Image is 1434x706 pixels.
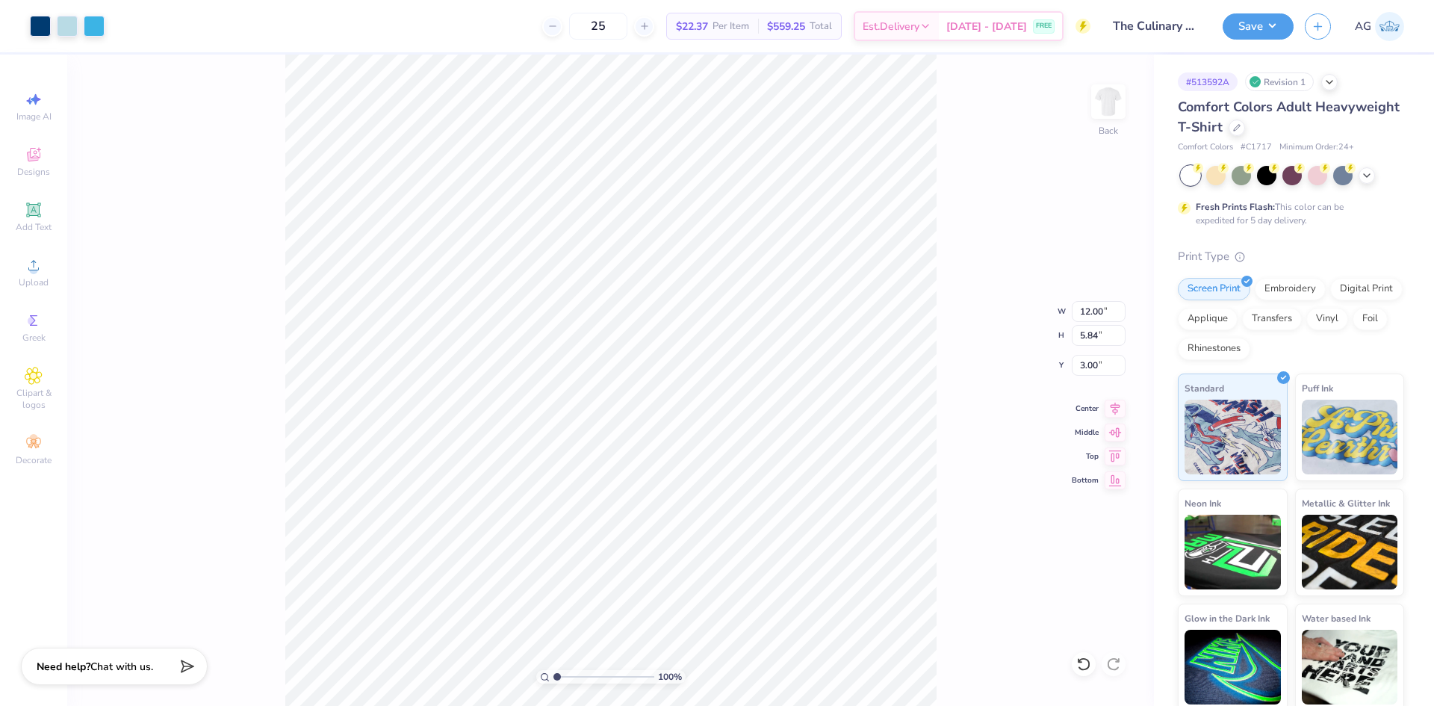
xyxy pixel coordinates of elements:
div: Applique [1178,308,1238,330]
input: – – [569,13,627,40]
span: Comfort Colors [1178,141,1233,154]
span: Upload [19,276,49,288]
img: Neon Ink [1185,515,1281,589]
span: Neon Ink [1185,495,1221,511]
span: Add Text [16,221,52,233]
div: Foil [1353,308,1388,330]
span: Top [1072,451,1099,462]
span: [DATE] - [DATE] [946,19,1027,34]
span: Est. Delivery [863,19,919,34]
a: AG [1355,12,1404,41]
span: $559.25 [767,19,805,34]
span: Greek [22,332,46,344]
span: Per Item [713,19,749,34]
span: Center [1072,403,1099,414]
div: Transfers [1242,308,1302,330]
img: Glow in the Dark Ink [1185,630,1281,705]
img: Metallic & Glitter Ink [1302,515,1398,589]
div: Screen Print [1178,278,1250,300]
span: 100 % [658,670,682,684]
div: Rhinestones [1178,338,1250,360]
span: Middle [1072,427,1099,438]
span: Bottom [1072,475,1099,486]
img: Back [1093,87,1123,117]
button: Save [1223,13,1294,40]
span: Comfort Colors Adult Heavyweight T-Shirt [1178,98,1400,136]
input: Untitled Design [1102,11,1211,41]
strong: Need help? [37,660,90,674]
span: Total [810,19,832,34]
div: This color can be expedited for 5 day delivery. [1196,200,1379,227]
div: Revision 1 [1245,72,1314,91]
div: Back [1099,124,1118,137]
span: Designs [17,166,50,178]
img: Water based Ink [1302,630,1398,705]
span: Standard [1185,380,1224,396]
span: FREE [1036,21,1052,31]
span: Minimum Order: 24 + [1279,141,1354,154]
span: Puff Ink [1302,380,1333,396]
div: # 513592A [1178,72,1238,91]
span: AG [1355,18,1371,35]
span: Image AI [16,111,52,123]
span: Decorate [16,454,52,466]
span: Water based Ink [1302,610,1371,626]
div: Print Type [1178,248,1404,265]
span: # C1717 [1241,141,1272,154]
span: Metallic & Glitter Ink [1302,495,1390,511]
span: Clipart & logos [7,387,60,411]
img: Aljosh Eyron Garcia [1375,12,1404,41]
div: Vinyl [1306,308,1348,330]
div: Digital Print [1330,278,1403,300]
span: $22.37 [676,19,708,34]
span: Chat with us. [90,660,153,674]
img: Puff Ink [1302,400,1398,474]
div: Embroidery [1255,278,1326,300]
strong: Fresh Prints Flash: [1196,201,1275,213]
span: Glow in the Dark Ink [1185,610,1270,626]
img: Standard [1185,400,1281,474]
